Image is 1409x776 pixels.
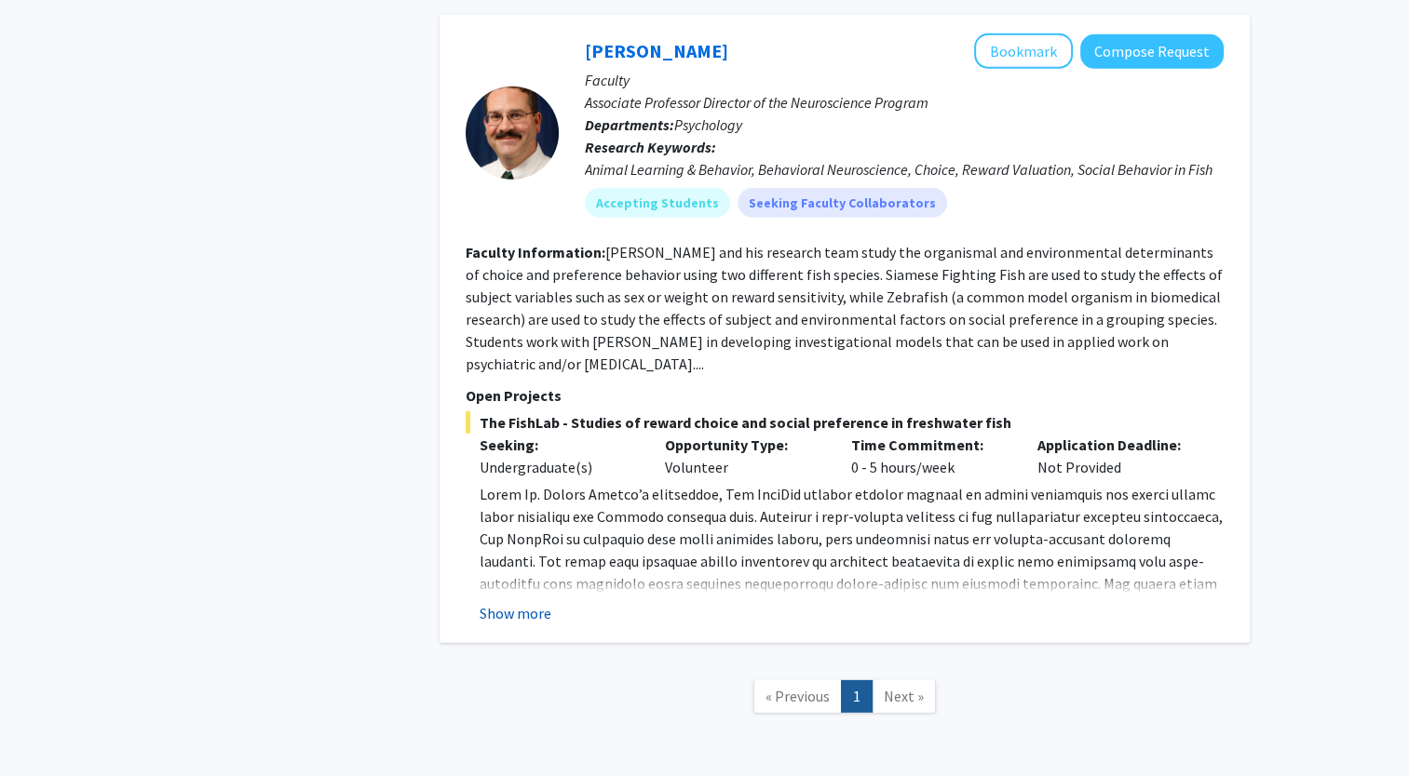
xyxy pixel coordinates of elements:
p: Associate Professor Director of the Neuroscience Program [585,91,1224,114]
button: Compose Request to Drew Velkey [1080,34,1224,69]
nav: Page navigation [440,662,1250,737]
a: [PERSON_NAME] [585,39,728,62]
p: Faculty [585,69,1224,91]
div: Volunteer [651,434,837,478]
b: Faculty Information: [466,243,605,261]
p: Opportunity Type: [665,434,823,456]
button: Show more [480,602,551,624]
mat-chip: Seeking Faculty Collaborators [738,188,947,218]
span: « Previous [765,687,830,705]
a: Next Page [872,680,936,713]
button: Add Drew Velkey to Bookmarks [974,33,1073,69]
a: Previous Page [753,680,842,713]
p: Open Projects [466,384,1224,407]
p: Application Deadline: [1037,434,1196,456]
div: Animal Learning & Behavior, Behavioral Neuroscience, Choice, Reward Valuation, Social Behavior in... [585,158,1224,181]
a: 1 [841,680,873,713]
b: Research Keywords: [585,138,716,156]
p: Time Commitment: [851,434,1009,456]
span: Next » [884,687,924,705]
b: Departments: [585,115,674,134]
div: Undergraduate(s) [480,456,638,478]
mat-chip: Accepting Students [585,188,730,218]
span: The FishLab - Studies of reward choice and social preference in freshwater fish [466,411,1224,434]
p: Seeking: [480,434,638,456]
span: Psychology [674,115,742,134]
div: Not Provided [1023,434,1210,478]
div: 0 - 5 hours/week [837,434,1023,478]
fg-read-more: [PERSON_NAME] and his research team study the organismal and environmental determinants of choice... [466,243,1223,373]
iframe: Chat [14,692,79,762]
